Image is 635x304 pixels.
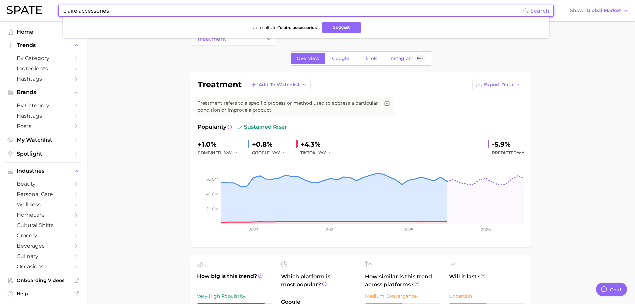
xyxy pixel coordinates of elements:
[318,150,326,156] span: YoY
[332,56,349,61] span: Google
[198,100,379,114] span: Treatment refers to a specific process or method used to address a particular condition or improv...
[449,292,525,300] div: Uncertain
[568,6,630,15] button: ShowGlobal Market
[322,22,361,33] button: Suggest
[297,56,320,61] span: Overview
[326,227,336,232] tspan: 2024
[237,123,287,131] span: sustained riser
[17,42,70,48] span: Trends
[5,63,81,74] a: Ingredients
[17,102,70,109] span: by Category
[5,87,81,97] button: Brands
[492,149,524,157] span: Predicted
[197,36,226,42] span: treatment
[300,149,337,157] div: TIKTOK
[5,121,81,131] a: Posts
[191,32,262,45] a: treatment
[472,79,524,90] button: Export Data
[198,81,242,89] h1: treatment
[17,191,70,197] span: personal care
[291,53,325,64] a: Overview
[17,89,70,95] span: Brands
[492,139,524,150] div: -5.9%
[17,76,70,82] span: Hashtags
[5,40,81,50] button: Trends
[318,149,333,157] button: YoY
[17,243,70,249] span: beverages
[197,272,273,289] span: How big is this trend?
[17,150,70,157] span: Spotlight
[198,139,243,150] div: +1.0%
[248,227,258,232] tspan: 2023
[449,273,525,289] span: Will it last?
[5,210,81,220] a: homecare
[5,27,81,37] a: Home
[17,168,70,174] span: Industries
[5,53,81,63] a: by Category
[5,199,81,210] a: wellness
[252,139,291,150] div: +0.8%
[278,25,318,30] strong: " claire accessories "
[247,79,311,90] button: Add to Watchlist
[281,273,357,295] span: Which platform is most popular?
[5,111,81,121] a: Hashtags
[17,222,70,228] span: cultural shifts
[417,56,423,61] span: Beta
[17,55,70,61] span: by Category
[17,123,70,129] span: Posts
[198,149,243,157] div: combined
[484,82,513,88] span: Export Data
[17,263,70,270] span: occasions
[530,8,549,14] span: Search
[5,189,81,199] a: personal care
[7,6,42,14] img: SPATE
[17,113,70,119] span: Hashtags
[5,251,81,261] a: culinary
[326,53,355,64] a: Google
[17,181,70,187] span: beauty
[5,148,81,159] a: Spotlight
[224,150,232,156] span: YoY
[17,277,70,283] span: Onboarding Videos
[5,275,81,285] a: Onboarding Videos
[5,74,81,84] a: Hashtags
[272,149,287,157] button: YoY
[5,166,81,176] button: Industries
[17,212,70,218] span: homecare
[17,137,70,143] span: My Watchlist
[517,150,524,155] span: YoY
[389,56,414,61] span: Instagram
[17,253,70,259] span: culinary
[17,201,70,208] span: wellness
[63,5,523,16] input: Search here for a brand, industry, or ingredient
[587,9,621,12] span: Global Market
[5,179,81,189] a: beauty
[5,100,81,111] a: by Category
[5,230,81,241] a: grocery
[5,241,81,251] a: beverages
[197,292,273,300] div: Very High Popularity
[5,289,81,299] a: Help
[365,292,441,300] div: Medium Convergence
[5,220,81,230] a: cultural shifts
[259,82,300,88] span: Add to Watchlist
[17,65,70,72] span: Ingredients
[300,139,337,150] div: +4.3%
[384,53,431,64] a: InstagramBeta
[570,9,585,12] span: Show
[481,227,491,232] tspan: 2026
[251,25,318,30] span: No results for
[252,149,291,157] div: GOOGLE
[17,29,70,35] span: Home
[5,261,81,272] a: occasions
[262,32,276,45] button: Change Category
[404,227,413,232] tspan: 2025
[224,149,238,157] button: YoY
[362,56,377,61] span: TikTok
[198,123,226,131] span: Popularity
[17,232,70,239] span: grocery
[356,53,383,64] a: TikTok
[5,135,81,145] a: My Watchlist
[365,273,441,289] span: How similar is this trend across platforms?
[237,124,243,130] img: sustained riser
